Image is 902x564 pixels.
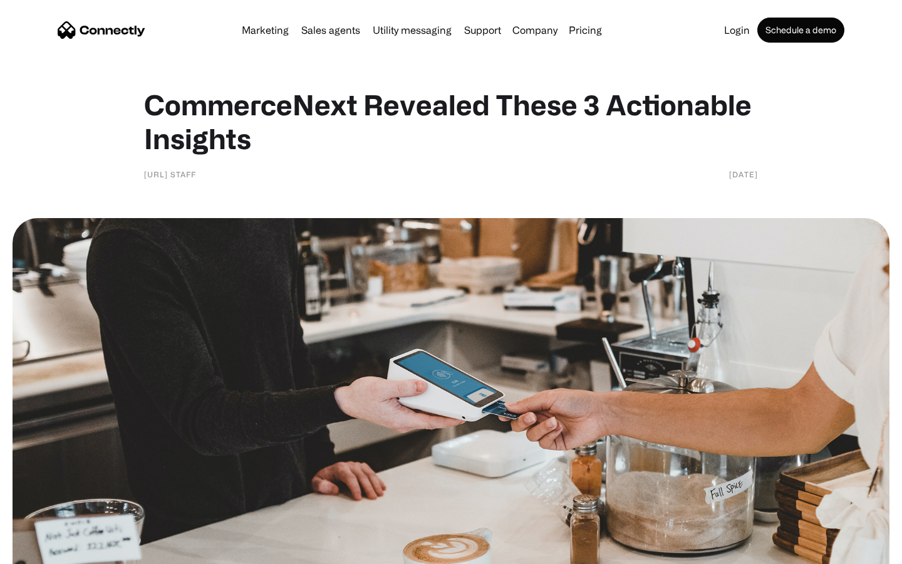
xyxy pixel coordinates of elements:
[719,25,755,35] a: Login
[757,18,844,43] a: Schedule a demo
[25,542,75,560] ul: Language list
[237,25,294,35] a: Marketing
[296,25,365,35] a: Sales agents
[144,168,196,180] div: [URL] Staff
[144,88,758,155] h1: CommerceNext Revealed These 3 Actionable Insights
[512,21,557,39] div: Company
[13,542,75,560] aside: Language selected: English
[368,25,457,35] a: Utility messaging
[459,25,506,35] a: Support
[729,168,758,180] div: [DATE]
[564,25,607,35] a: Pricing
